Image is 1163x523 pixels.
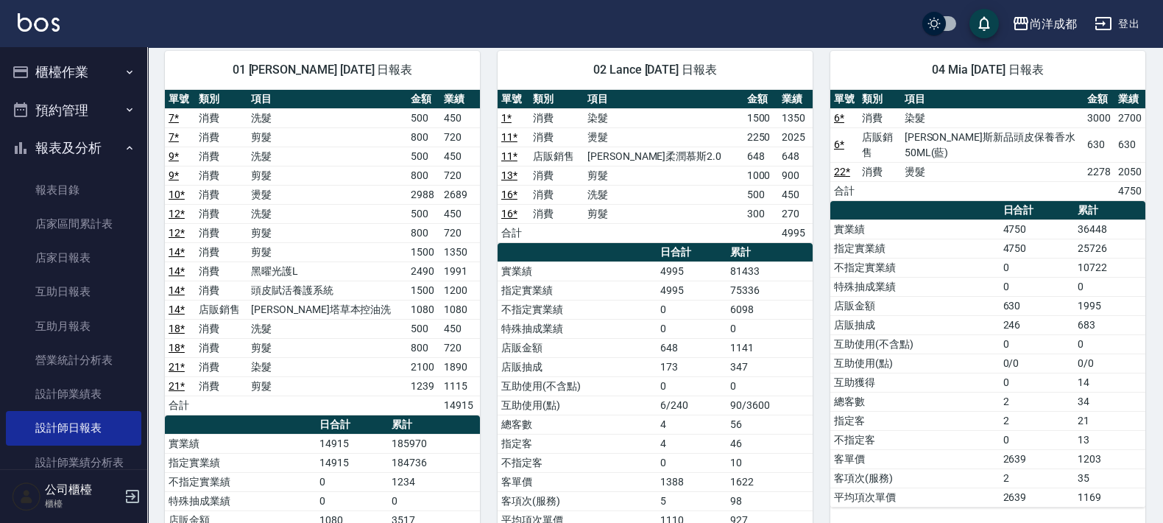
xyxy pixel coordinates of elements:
td: 染髮 [584,108,743,127]
td: 450 [440,204,480,223]
td: 14915 [316,434,387,453]
td: 消費 [195,204,247,223]
th: 項目 [901,90,1084,109]
td: 消費 [858,108,901,127]
td: 25726 [1074,239,1145,258]
a: 互助月報表 [6,309,141,343]
td: 洗髮 [247,204,407,223]
td: 98 [727,491,813,510]
a: 店家日報表 [6,241,141,275]
td: 3000 [1084,108,1114,127]
h5: 公司櫃檯 [45,482,120,497]
td: 450 [440,319,480,338]
td: 2490 [407,261,440,281]
td: 14 [1074,373,1145,392]
td: 客項次(服務) [498,491,657,510]
td: 1500 [743,108,778,127]
td: 店販抽成 [498,357,657,376]
table: a dense table [830,90,1145,201]
td: [PERSON_NAME]斯新品頭皮保養香水50ML(藍) [901,127,1084,162]
td: 店販金額 [498,338,657,357]
td: 4750 [1114,181,1145,200]
td: 1239 [407,376,440,396]
td: 630 [1000,296,1074,315]
td: 客項次(服務) [830,468,1000,488]
td: 特殊抽成業績 [165,491,316,510]
td: 剪髮 [247,338,407,357]
td: 1234 [388,472,480,491]
td: 1350 [440,242,480,261]
td: 0 [657,376,727,396]
td: 0 [1074,334,1145,354]
td: 56 [727,415,813,434]
th: 類別 [858,90,901,109]
td: 4995 [778,223,813,242]
a: 設計師業績分析表 [6,446,141,480]
td: 500 [407,319,440,338]
td: 燙髮 [584,127,743,147]
td: 450 [778,185,813,204]
th: 累計 [1074,201,1145,220]
td: 10722 [1074,258,1145,277]
td: 黑曜光護L [247,261,407,281]
th: 類別 [529,90,584,109]
td: 2 [1000,411,1074,430]
th: 項目 [584,90,743,109]
td: 2250 [743,127,778,147]
button: 預約管理 [6,91,141,130]
th: 累計 [388,415,480,435]
td: 消費 [195,376,247,396]
td: 消費 [195,147,247,166]
td: 2278 [1084,162,1114,181]
td: 1080 [440,300,480,319]
td: 不指定實業績 [498,300,657,319]
td: 4750 [1000,220,1074,239]
td: 630 [1084,127,1114,162]
td: 683 [1074,315,1145,334]
td: 0 [316,472,387,491]
td: 0 [1000,258,1074,277]
td: 互助使用(點) [498,396,657,415]
td: 1388 [657,472,727,491]
th: 類別 [195,90,247,109]
td: 2639 [1000,488,1074,507]
td: 消費 [195,108,247,127]
td: 800 [407,166,440,185]
a: 報表目錄 [6,173,141,207]
td: 270 [778,204,813,223]
td: 46 [727,434,813,453]
td: 1500 [407,281,440,300]
td: 1169 [1074,488,1145,507]
td: 總客數 [498,415,657,434]
td: 不指定客 [498,453,657,472]
td: 720 [440,338,480,357]
td: 指定實業績 [498,281,657,300]
td: 消費 [195,242,247,261]
td: 消費 [195,261,247,281]
td: 648 [657,338,727,357]
td: 1080 [407,300,440,319]
td: 1115 [440,376,480,396]
td: 洗髮 [247,108,407,127]
td: 消費 [529,166,584,185]
td: 2639 [1000,449,1074,468]
td: 店販銷售 [529,147,584,166]
td: 81433 [727,261,813,281]
td: 剪髮 [247,242,407,261]
td: 800 [407,223,440,242]
a: 設計師業績表 [6,377,141,411]
td: 800 [407,127,440,147]
th: 金額 [1084,90,1114,109]
td: 2700 [1114,108,1145,127]
td: 燙髮 [901,162,1084,181]
td: 14915 [316,453,387,472]
td: 0 [1000,277,1074,296]
span: 04 Mia [DATE] 日報表 [848,63,1128,77]
a: 設計師日報表 [6,411,141,445]
th: 金額 [407,90,440,109]
a: 互助日報表 [6,275,141,309]
td: 指定實業績 [165,453,316,472]
img: Logo [18,13,60,32]
td: 300 [743,204,778,223]
span: 01 [PERSON_NAME] [DATE] 日報表 [183,63,462,77]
